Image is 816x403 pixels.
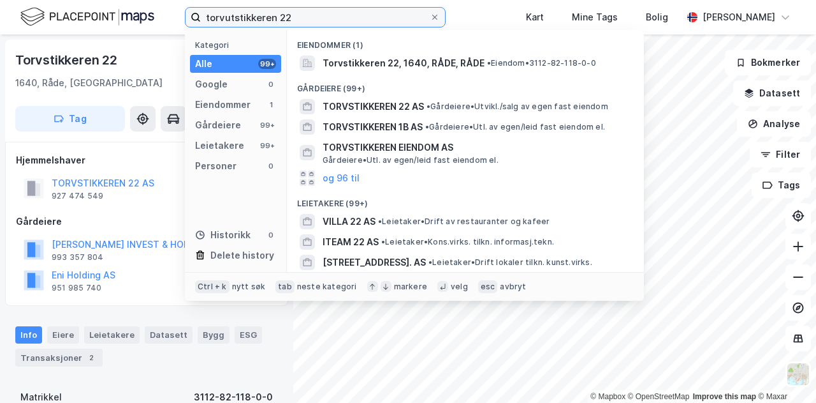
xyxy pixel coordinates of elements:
[52,252,103,262] div: 993 357 804
[15,106,125,132] button: Tag
[381,237,554,247] span: Leietaker • Kons.virks. tilkn. informasj.tekn.
[15,326,42,343] div: Info
[275,280,295,293] div: tab
[16,153,277,168] div: Hjemmelshaver
[195,227,251,243] div: Historikk
[323,56,484,71] span: Torvstikkeren 22, 1640, RÅDE, RÅDE
[750,142,811,167] button: Filter
[297,282,357,292] div: neste kategori
[487,58,491,68] span: •
[703,10,775,25] div: [PERSON_NAME]
[590,392,625,401] a: Mapbox
[201,8,430,27] input: Søk på adresse, matrikkel, gårdeiere, leietakere eller personer
[500,282,526,292] div: avbryt
[84,326,140,343] div: Leietakere
[428,257,432,267] span: •
[287,188,644,211] div: Leietakere (99+)
[323,171,360,186] button: og 96 til
[47,326,79,343] div: Eiere
[478,280,498,293] div: esc
[323,140,629,155] span: TORVSTIKKEREN EIENDOM AS
[266,79,276,89] div: 0
[20,6,154,28] img: logo.f888ab2527a4732fd821a326f86c7f29.svg
[258,141,276,151] div: 99+
[198,326,229,343] div: Bygg
[381,237,385,247] span: •
[195,158,237,174] div: Personer
[323,119,423,135] span: TORVSTIKKEREN 1B AS
[378,217,550,227] span: Leietaker • Drift av restauranter og kafeer
[428,257,592,268] span: Leietaker • Drift lokaler tilkn. kunst.virks.
[195,77,228,92] div: Google
[425,122,605,132] span: Gårdeiere • Utl. av egen/leid fast eiendom el.
[323,214,375,229] span: VILLA 22 AS
[258,120,276,130] div: 99+
[733,80,811,106] button: Datasett
[426,102,430,111] span: •
[266,230,276,240] div: 0
[195,280,229,293] div: Ctrl + k
[752,342,816,403] iframe: Chat Widget
[425,122,429,132] span: •
[323,99,424,114] span: TORVSTIKKEREN 22 AS
[16,214,277,229] div: Gårdeiere
[628,392,690,401] a: OpenStreetMap
[646,10,668,25] div: Bolig
[752,172,811,198] button: Tags
[195,40,281,50] div: Kategori
[52,283,101,293] div: 951 985 740
[287,30,644,53] div: Eiendommer (1)
[487,58,596,68] span: Eiendom • 3112-82-118-0-0
[195,118,241,133] div: Gårdeiere
[323,255,426,270] span: [STREET_ADDRESS]. AS
[451,282,468,292] div: velg
[258,59,276,69] div: 99+
[52,191,103,201] div: 927 474 549
[725,50,811,75] button: Bokmerker
[15,349,103,367] div: Transaksjoner
[195,138,244,153] div: Leietakere
[426,102,608,112] span: Gårdeiere • Utvikl./salg av egen fast eiendom
[378,217,382,226] span: •
[526,10,544,25] div: Kart
[394,282,427,292] div: markere
[235,326,262,343] div: ESG
[572,10,618,25] div: Mine Tags
[210,248,274,263] div: Delete history
[323,234,379,250] span: ITEAM 22 AS
[195,56,212,72] div: Alle
[693,392,756,401] a: Improve this map
[323,155,499,165] span: Gårdeiere • Utl. av egen/leid fast eiendom el.
[232,282,266,292] div: nytt søk
[15,75,163,91] div: 1640, Råde, [GEOGRAPHIC_DATA]
[15,50,120,70] div: Torvstikkeren 22
[737,111,811,137] button: Analyse
[145,326,193,343] div: Datasett
[266,161,276,171] div: 0
[287,73,644,96] div: Gårdeiere (99+)
[266,100,276,110] div: 1
[195,97,251,112] div: Eiendommer
[85,351,98,364] div: 2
